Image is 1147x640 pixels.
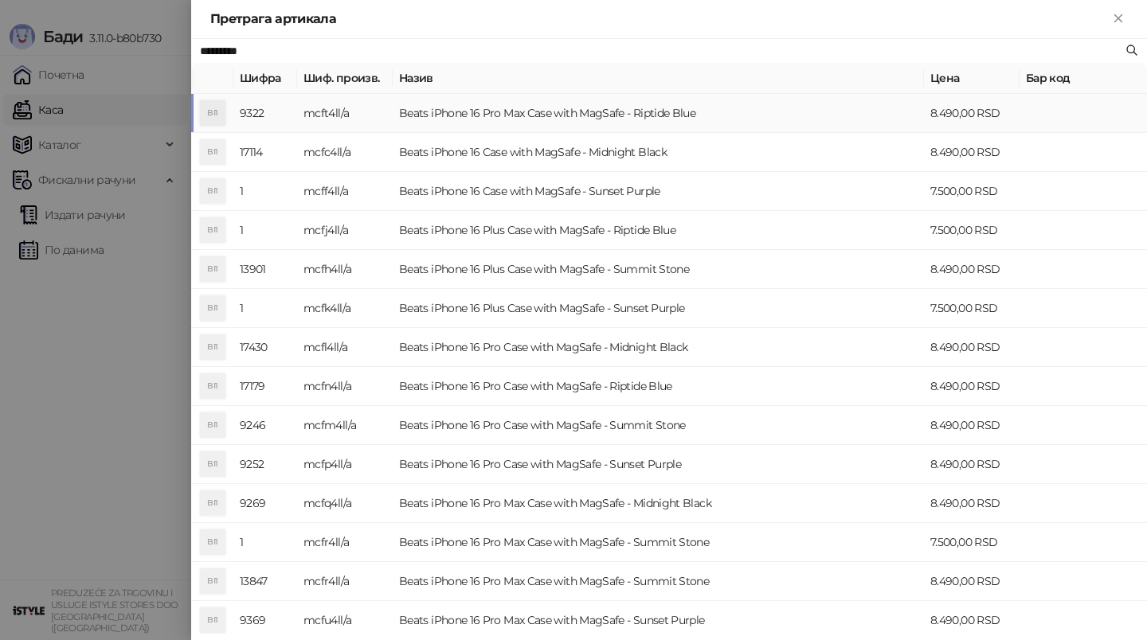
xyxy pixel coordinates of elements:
[297,94,393,133] td: mcft4ll/a
[393,484,924,523] td: Beats iPhone 16 Pro Max Case with MagSafe - Midnight Black
[297,523,393,562] td: mcfr4ll/a
[924,211,1020,250] td: 7.500,00 RSD
[297,250,393,289] td: mcfh4ll/a
[233,133,297,172] td: 17114
[233,601,297,640] td: 9369
[297,328,393,367] td: mcfl4ll/a
[200,451,225,477] div: BI1
[200,139,225,165] div: BI1
[924,63,1020,94] th: Цена
[297,406,393,445] td: mcfm4ll/a
[233,562,297,601] td: 13847
[297,445,393,484] td: mcfp4ll/a
[924,601,1020,640] td: 8.490,00 RSD
[233,211,297,250] td: 1
[233,328,297,367] td: 17430
[297,133,393,172] td: mcfc4ll/a
[233,367,297,406] td: 17179
[297,289,393,328] td: mcfk4ll/a
[924,406,1020,445] td: 8.490,00 RSD
[297,211,393,250] td: mcfj4ll/a
[924,367,1020,406] td: 8.490,00 RSD
[297,172,393,211] td: mcff4ll/a
[200,373,225,399] div: BI1
[393,562,924,601] td: Beats iPhone 16 Pro Max Case with MagSafe - Summit Stone
[924,289,1020,328] td: 7.500,00 RSD
[200,217,225,243] div: BI1
[233,289,297,328] td: 1
[200,412,225,438] div: BI1
[233,250,297,289] td: 13901
[233,523,297,562] td: 1
[200,568,225,594] div: BI1
[393,133,924,172] td: Beats iPhone 16 Case with MagSafe - Midnight Black
[393,289,924,328] td: Beats iPhone 16 Plus Case with MagSafe - Sunset Purple
[393,63,924,94] th: Назив
[1109,10,1128,29] button: Close
[393,211,924,250] td: Beats iPhone 16 Plus Case with MagSafe - Riptide Blue
[924,172,1020,211] td: 7.500,00 RSD
[233,484,297,523] td: 9269
[200,256,225,282] div: BI1
[200,295,225,321] div: BI1
[297,484,393,523] td: mcfq4ll/a
[200,607,225,633] div: BI1
[393,601,924,640] td: Beats iPhone 16 Pro Max Case with MagSafe - Sunset Purple
[233,445,297,484] td: 9252
[393,523,924,562] td: Beats iPhone 16 Pro Max Case with MagSafe - Summit Stone
[233,63,297,94] th: Шифра
[393,250,924,289] td: Beats iPhone 16 Plus Case with MagSafe - Summit Stone
[233,172,297,211] td: 1
[393,406,924,445] td: Beats iPhone 16 Pro Case with MagSafe - Summit Stone
[297,601,393,640] td: mcfu4ll/a
[233,94,297,133] td: 9322
[924,250,1020,289] td: 8.490,00 RSD
[393,367,924,406] td: Beats iPhone 16 Pro Case with MagSafe - Riptide Blue
[233,406,297,445] td: 9246
[393,94,924,133] td: Beats iPhone 16 Pro Max Case with MagSafe - Riptide Blue
[924,328,1020,367] td: 8.490,00 RSD
[924,94,1020,133] td: 8.490,00 RSD
[924,445,1020,484] td: 8.490,00 RSD
[924,562,1020,601] td: 8.490,00 RSD
[200,334,225,360] div: BI1
[924,133,1020,172] td: 8.490,00 RSD
[200,178,225,204] div: BI1
[297,367,393,406] td: mcfn4ll/a
[393,328,924,367] td: Beats iPhone 16 Pro Case with MagSafe - Midnight Black
[297,63,393,94] th: Шиф. произв.
[200,529,225,555] div: BI1
[924,484,1020,523] td: 8.490,00 RSD
[1020,63,1147,94] th: Бар код
[393,172,924,211] td: Beats iPhone 16 Case with MagSafe - Sunset Purple
[924,523,1020,562] td: 7.500,00 RSD
[200,100,225,126] div: BI1
[200,490,225,516] div: BI1
[210,10,1109,29] div: Претрага артикала
[393,445,924,484] td: Beats iPhone 16 Pro Case with MagSafe - Sunset Purple
[297,562,393,601] td: mcfr4ll/a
